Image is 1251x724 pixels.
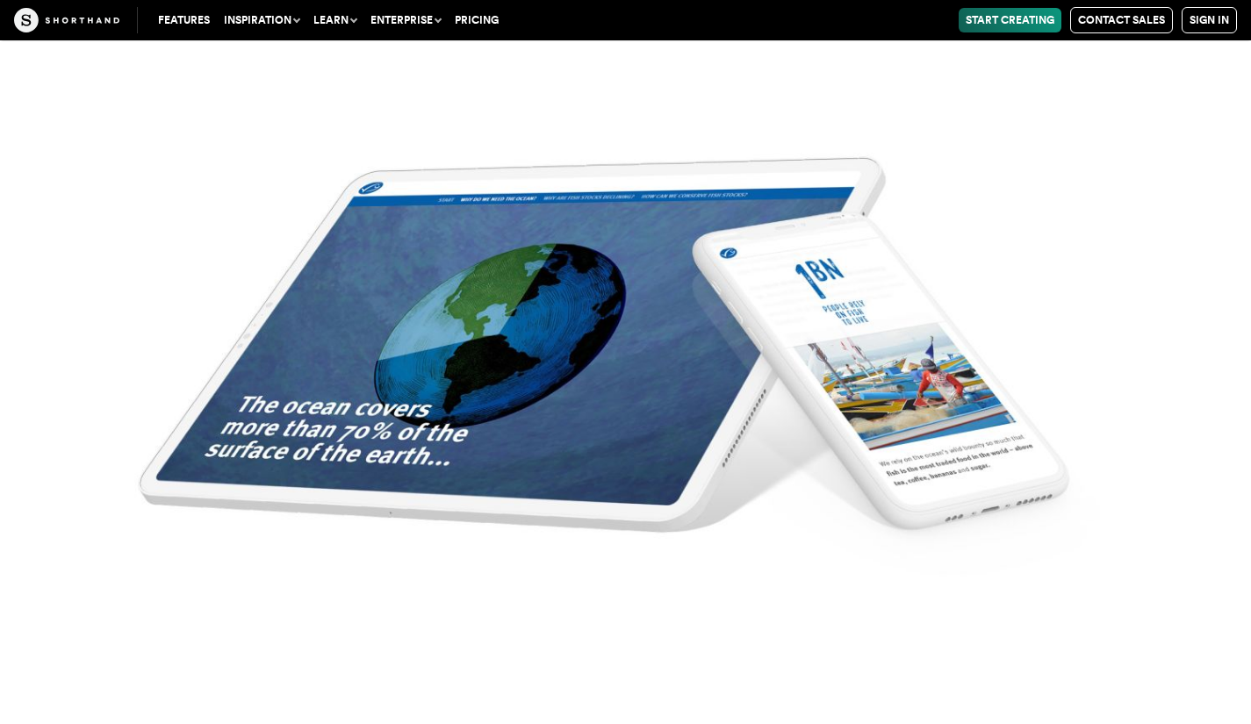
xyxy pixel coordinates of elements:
img: The Craft [14,8,119,32]
button: Enterprise [363,8,448,32]
a: Contact Sales [1070,7,1173,33]
a: Start Creating [959,8,1061,32]
button: Learn [306,8,363,32]
button: Inspiration [217,8,306,32]
a: Features [151,8,217,32]
a: Pricing [448,8,506,32]
a: Sign in [1182,7,1237,33]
